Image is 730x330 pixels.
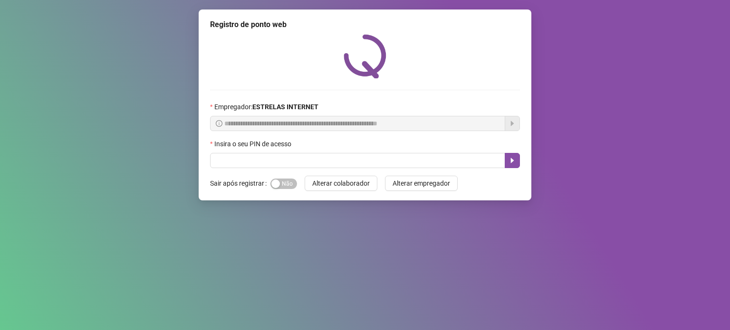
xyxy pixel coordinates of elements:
[393,178,450,189] span: Alterar empregador
[210,19,520,30] div: Registro de ponto web
[210,176,270,191] label: Sair após registrar
[509,157,516,164] span: caret-right
[252,103,318,111] strong: ESTRELAS INTERNET
[214,102,318,112] span: Empregador :
[344,34,386,78] img: QRPoint
[385,176,458,191] button: Alterar empregador
[305,176,377,191] button: Alterar colaborador
[210,139,298,149] label: Insira o seu PIN de acesso
[312,178,370,189] span: Alterar colaborador
[216,120,222,127] span: info-circle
